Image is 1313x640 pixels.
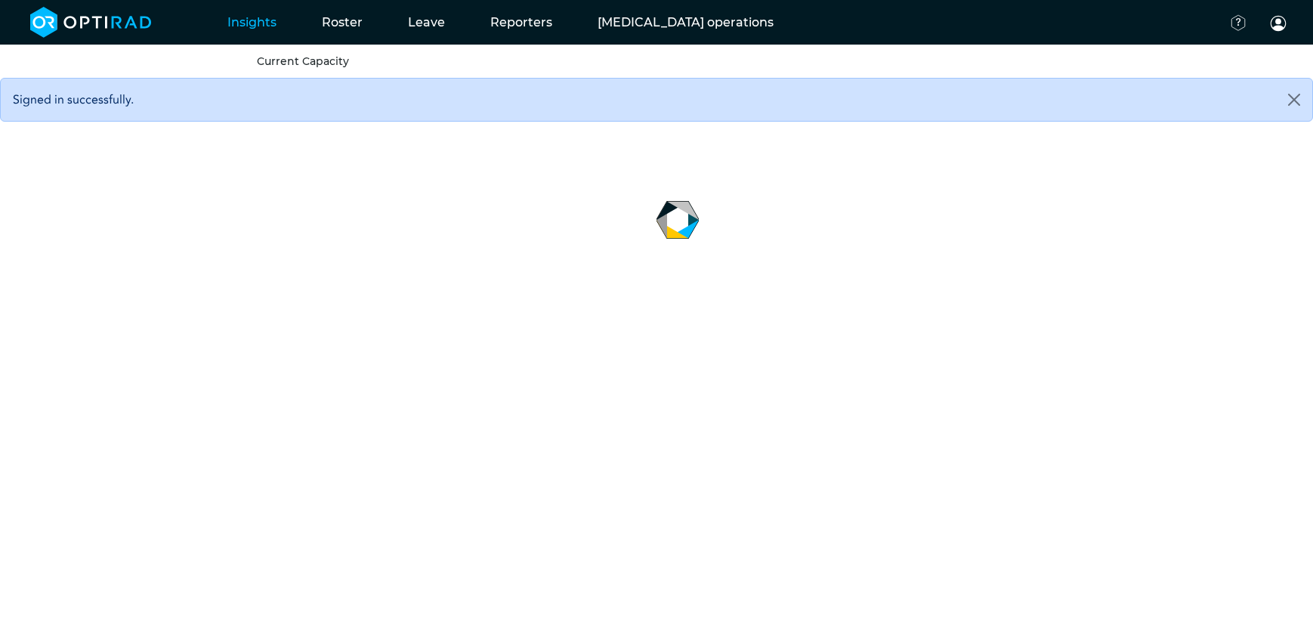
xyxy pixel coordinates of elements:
[1276,79,1312,121] button: Close
[257,54,349,68] a: Current Capacity
[30,7,152,38] img: brand-opti-rad-logos-blue-and-white-d2f68631ba2948856bd03f2d395fb146ddc8fb01b4b6e9315ea85fa773367...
